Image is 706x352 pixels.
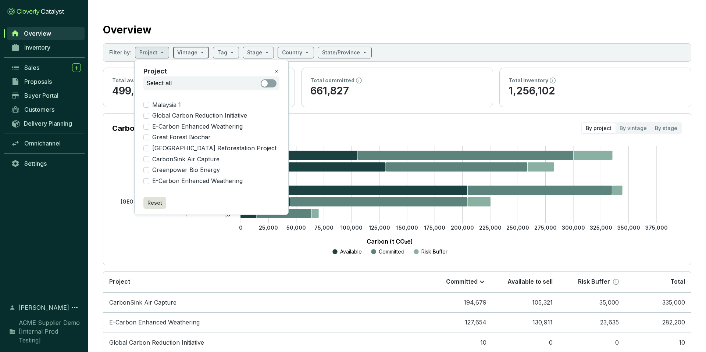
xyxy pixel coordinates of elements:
tspan: 225,000 [479,225,502,231]
span: Reset [147,199,162,206]
span: Greenpower Bio Energy [149,166,223,174]
p: 499,500.8 [112,84,286,98]
span: [PERSON_NAME] [18,303,69,312]
td: CarbonSink Air Capture [103,292,426,313]
p: Total committed [310,77,354,84]
tspan: 150,000 [396,225,418,231]
tspan: 100,000 [340,225,363,231]
td: 194,679 [426,292,492,313]
span: [GEOGRAPHIC_DATA] Reforestation Project [149,144,279,152]
a: Delivery Planning [7,117,85,129]
a: Customers [7,103,85,116]
tspan: 200,000 [451,225,474,231]
p: Committed [379,248,404,255]
tspan: [GEOGRAPHIC_DATA] Reforestation Project [121,198,231,205]
th: Project [103,272,426,292]
p: Risk Buffer [578,278,610,286]
p: Filter by: [109,49,131,56]
div: By stage [651,123,681,133]
span: Delivery Planning [24,120,72,127]
a: Omnichannel [7,137,85,150]
p: 661,827 [310,84,484,98]
div: By vintage [616,123,651,133]
a: Settings [7,157,85,170]
span: Proposals [24,78,52,85]
span: Settings [24,160,47,167]
td: E-Carbon Enhanced Weathering [103,312,426,333]
tspan: 125,000 [369,225,390,231]
tspan: 250,000 [506,225,529,231]
th: Available to sell [492,272,559,292]
td: 105,321 [492,292,559,313]
p: Project [143,66,167,76]
td: 35,000 [559,292,625,313]
a: Buyer Portal [7,89,85,102]
td: 127,654 [426,312,492,333]
td: 23,635 [559,312,625,333]
button: Reset [143,197,166,209]
td: 282,200 [625,312,691,333]
tspan: 75,000 [314,225,334,231]
span: Global Carbon Reduction Initiative [149,112,250,120]
span: ACME Supplier Demo [Internal Prod Testing] [19,318,81,345]
span: Inventory [24,44,50,51]
div: By project [582,123,616,133]
p: Carbon (t CO₂e) [123,237,656,246]
span: Omnichannel [24,140,61,147]
a: Overview [7,27,85,40]
tspan: Greenpower Bio Energy [169,210,231,216]
p: Select all [146,79,172,87]
tspan: 325,000 [590,225,612,231]
th: Total [625,272,691,292]
p: Available [340,248,362,255]
span: Buyer Portal [24,92,58,99]
span: Sales [24,64,39,71]
tspan: 300,000 [562,225,585,231]
td: 130,911 [492,312,559,333]
tspan: 275,000 [534,225,557,231]
a: Inventory [7,41,85,54]
tspan: 0 [239,225,243,231]
tspan: 350,000 [617,225,640,231]
span: Overview [24,30,51,37]
a: Proposals [7,75,85,88]
div: segmented control [581,122,682,134]
tspan: 375,000 [645,225,668,231]
p: 1,256,102 [509,84,682,98]
span: Customers [24,106,54,113]
span: CarbonSink Air Capture [149,155,222,164]
p: Risk Buffer [421,248,448,255]
span: Great Forest Biochar [149,133,214,141]
tspan: 175,000 [424,225,445,231]
p: Total inventory [509,77,548,84]
tspan: 25,000 [259,225,278,231]
span: E-Carbon Enhanced Weathering [149,177,246,185]
h2: Overview [103,22,151,37]
tspan: 50,000 [286,225,306,231]
p: Committed [446,278,478,286]
td: 335,000 [625,292,691,313]
p: Total available to sell [112,77,168,84]
a: Sales [7,61,85,74]
span: E-Carbon Enhanced Weathering [149,123,246,131]
p: Carbon Inventory by Project [112,123,213,133]
span: Malaysia 1 [149,101,184,109]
